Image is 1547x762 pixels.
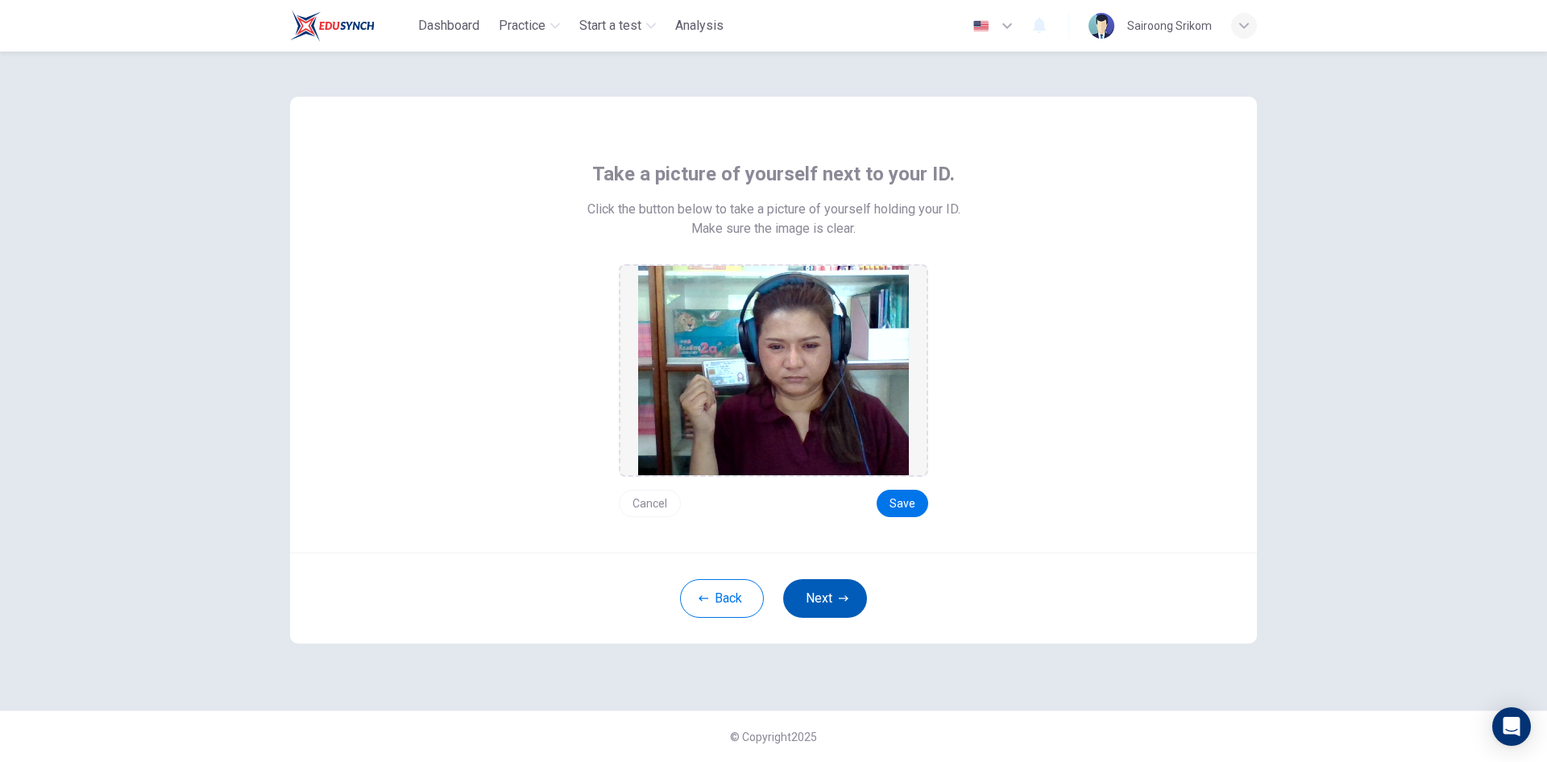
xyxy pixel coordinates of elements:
[691,219,856,238] span: Make sure the image is clear.
[290,10,375,42] img: Train Test logo
[499,16,545,35] span: Practice
[573,11,662,40] button: Start a test
[730,731,817,743] span: © Copyright 2025
[619,490,681,517] button: Cancel
[492,11,566,40] button: Practice
[290,10,412,42] a: Train Test logo
[592,161,955,187] span: Take a picture of yourself next to your ID.
[587,200,960,219] span: Click the button below to take a picture of yourself holding your ID.
[877,490,928,517] button: Save
[971,20,991,32] img: en
[669,11,730,40] button: Analysis
[680,579,764,618] button: Back
[412,11,486,40] button: Dashboard
[783,579,867,618] button: Next
[1492,707,1531,746] div: Open Intercom Messenger
[1089,13,1114,39] img: Profile picture
[418,16,479,35] span: Dashboard
[675,16,724,35] span: Analysis
[638,266,909,475] img: preview screemshot
[579,16,641,35] span: Start a test
[1127,16,1212,35] div: Sairoong Srikom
